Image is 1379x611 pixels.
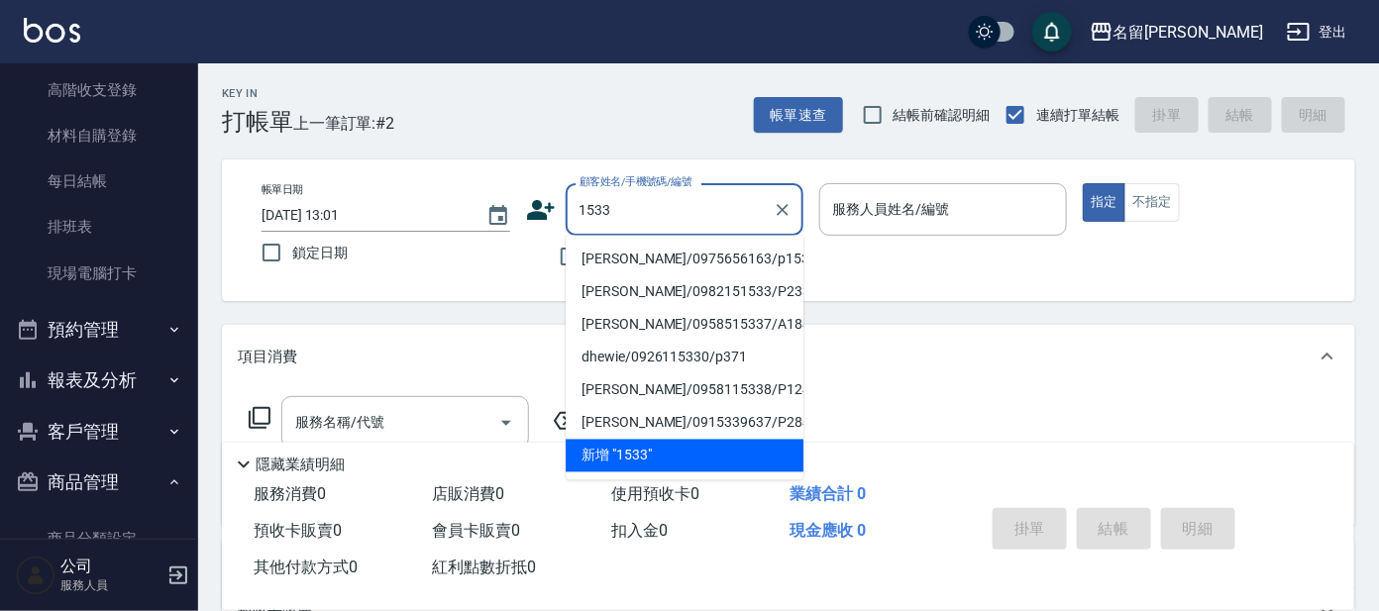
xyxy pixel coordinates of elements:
[566,374,803,407] li: [PERSON_NAME]/0958115338/P1240
[24,18,80,43] img: Logo
[222,87,293,100] h2: Key In
[791,521,867,540] span: 現金應收 0
[433,521,521,540] span: 會員卡販賣 0
[8,67,190,113] a: 高階收支登錄
[262,182,303,197] label: 帳單日期
[566,244,803,276] li: [PERSON_NAME]/0975656163/p1533
[791,484,867,503] span: 業績合計 0
[256,455,345,475] p: 隱藏業績明細
[566,276,803,309] li: [PERSON_NAME]/0982151533/P2336
[60,557,161,576] h5: 公司
[8,204,190,250] a: 排班表
[1124,183,1180,222] button: 不指定
[475,192,522,240] button: Choose date, selected date is 2025-09-21
[8,251,190,296] a: 現場電腦打卡
[8,355,190,406] button: 報表及分析
[490,407,522,439] button: Open
[222,108,293,136] h3: 打帳單
[611,484,699,503] span: 使用預收卡 0
[894,105,991,126] span: 結帳前確認明細
[292,243,348,263] span: 鎖定日期
[769,196,796,224] button: Clear
[8,304,190,356] button: 預約管理
[8,457,190,508] button: 商品管理
[60,576,161,594] p: 服務人員
[8,516,190,561] a: 商品分類設定
[8,158,190,204] a: 每日結帳
[8,113,190,158] a: 材料自購登錄
[1082,12,1271,52] button: 名留[PERSON_NAME]
[1279,14,1355,51] button: 登出
[566,342,803,374] li: dhewie/0926115330/p371
[238,347,297,367] p: 項目消費
[754,97,843,134] button: 帳單速查
[262,199,467,232] input: YYYY/MM/DD hh:mm
[8,406,190,458] button: 客戶管理
[1083,183,1125,222] button: 指定
[1114,20,1263,45] div: 名留[PERSON_NAME]
[16,556,55,595] img: Person
[566,309,803,342] li: [PERSON_NAME]/0958515337/A184
[611,521,668,540] span: 扣入金 0
[433,484,505,503] span: 店販消費 0
[433,558,537,576] span: 紅利點數折抵 0
[580,174,692,189] label: 顧客姓名/手機號碼/編號
[1036,105,1119,126] span: 連續打單結帳
[566,440,803,472] li: 新增 "1533"
[222,325,1355,388] div: 項目消費
[293,111,395,136] span: 上一筆訂單:#2
[566,407,803,440] li: [PERSON_NAME]/0915339637/P2844
[1032,12,1072,51] button: save
[254,521,342,540] span: 預收卡販賣 0
[254,558,358,576] span: 其他付款方式 0
[254,484,326,503] span: 服務消費 0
